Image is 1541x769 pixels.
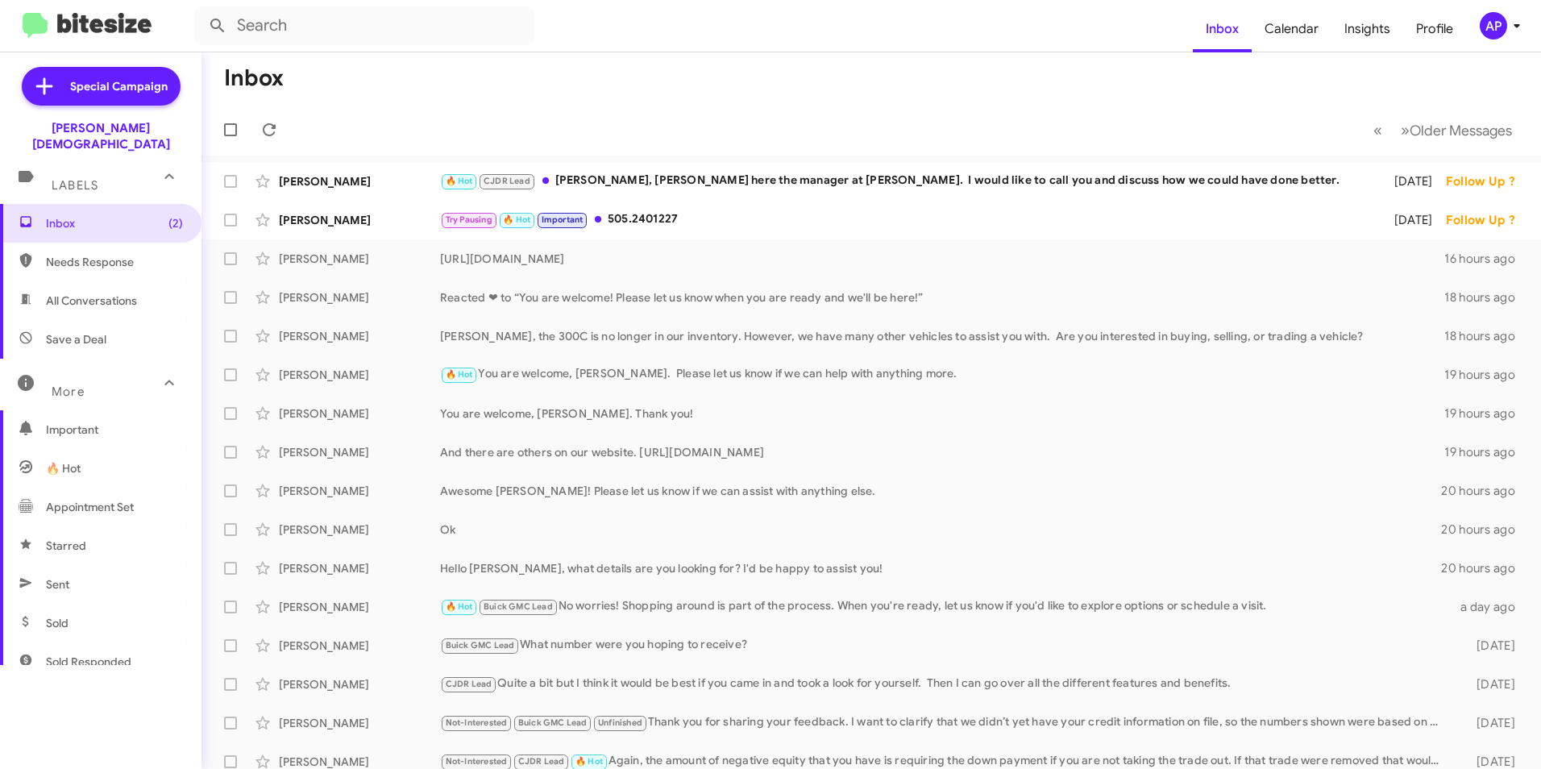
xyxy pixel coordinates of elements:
[440,597,1451,616] div: No worries! Shopping around is part of the process. When you're ready, let us know if you'd like ...
[1364,114,1392,147] button: Previous
[503,214,530,225] span: 🔥 Hot
[1403,6,1466,52] a: Profile
[22,67,181,106] a: Special Campaign
[1441,522,1528,538] div: 20 hours ago
[1373,212,1446,228] div: [DATE]
[575,756,603,767] span: 🔥 Hot
[1373,120,1382,140] span: «
[484,601,553,612] span: Buick GMC Lead
[1444,444,1528,460] div: 19 hours ago
[279,560,440,576] div: [PERSON_NAME]
[440,713,1451,732] div: Thank you for sharing your feedback. I want to clarify that we didn’t yet have your credit inform...
[446,717,508,728] span: Not-Interested
[279,173,440,189] div: [PERSON_NAME]
[542,214,584,225] span: Important
[279,405,440,422] div: [PERSON_NAME]
[279,638,440,654] div: [PERSON_NAME]
[446,214,492,225] span: Try Pausing
[1451,638,1528,654] div: [DATE]
[279,251,440,267] div: [PERSON_NAME]
[1410,122,1512,139] span: Older Messages
[224,65,284,91] h1: Inbox
[1252,6,1331,52] a: Calendar
[440,675,1451,693] div: Quite a bit but I think it would be best if you came in and took a look for yourself. Then I can ...
[440,289,1444,306] div: Reacted ❤ to “You are welcome! Please let us know when you are ready and we'll be here!”
[279,289,440,306] div: [PERSON_NAME]
[446,369,473,380] span: 🔥 Hot
[1446,212,1528,228] div: Follow Up ?
[518,717,588,728] span: Buick GMC Lead
[1364,114,1522,147] nav: Page navigation example
[440,636,1451,655] div: What number were you hoping to receive?
[1193,6,1252,52] a: Inbox
[46,254,183,270] span: Needs Response
[1331,6,1403,52] a: Insights
[279,367,440,383] div: [PERSON_NAME]
[46,654,131,670] span: Sold Responded
[446,176,473,186] span: 🔥 Hot
[1401,120,1410,140] span: »
[46,499,134,515] span: Appointment Set
[52,178,98,193] span: Labels
[446,756,508,767] span: Not-Interested
[279,676,440,692] div: [PERSON_NAME]
[1444,328,1528,344] div: 18 hours ago
[1441,483,1528,499] div: 20 hours ago
[440,405,1444,422] div: You are welcome, [PERSON_NAME]. Thank you!
[440,251,1444,267] div: [URL][DOMAIN_NAME]
[1451,599,1528,615] div: a day ago
[46,331,106,347] span: Save a Deal
[518,756,565,767] span: CJDR Lead
[1480,12,1507,39] div: AP
[46,538,86,554] span: Starred
[52,384,85,399] span: More
[279,715,440,731] div: [PERSON_NAME]
[168,215,183,231] span: (2)
[1451,676,1528,692] div: [DATE]
[446,679,492,689] span: CJDR Lead
[46,576,69,592] span: Sent
[1446,173,1528,189] div: Follow Up ?
[440,172,1373,190] div: [PERSON_NAME], [PERSON_NAME] here the manager at [PERSON_NAME]. I would like to call you and disc...
[484,176,530,186] span: CJDR Lead
[1444,405,1528,422] div: 19 hours ago
[440,444,1444,460] div: And there are others on our website. [URL][DOMAIN_NAME]
[440,522,1441,538] div: Ok
[1466,12,1523,39] button: AP
[1391,114,1522,147] button: Next
[1444,251,1528,267] div: 16 hours ago
[279,483,440,499] div: [PERSON_NAME]
[46,615,69,631] span: Sold
[279,328,440,344] div: [PERSON_NAME]
[1444,289,1528,306] div: 18 hours ago
[46,215,183,231] span: Inbox
[440,365,1444,384] div: You are welcome, [PERSON_NAME]. Please let us know if we can help with anything more.
[440,483,1441,499] div: Awesome [PERSON_NAME]! Please let us know if we can assist with anything else.
[46,422,183,438] span: Important
[46,293,137,309] span: All Conversations
[440,560,1441,576] div: Hello [PERSON_NAME], what details are you looking for? I'd be happy to assist you!
[440,210,1373,229] div: 505.2401227
[1444,367,1528,383] div: 19 hours ago
[70,78,168,94] span: Special Campaign
[1441,560,1528,576] div: 20 hours ago
[279,212,440,228] div: [PERSON_NAME]
[279,522,440,538] div: [PERSON_NAME]
[195,6,534,45] input: Search
[446,601,473,612] span: 🔥 Hot
[598,717,642,728] span: Unfinished
[440,328,1444,344] div: [PERSON_NAME], the 300C is no longer in our inventory. However, we have many other vehicles to as...
[279,444,440,460] div: [PERSON_NAME]
[1373,173,1446,189] div: [DATE]
[279,599,440,615] div: [PERSON_NAME]
[46,460,81,476] span: 🔥 Hot
[446,640,515,651] span: Buick GMC Lead
[1451,715,1528,731] div: [DATE]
